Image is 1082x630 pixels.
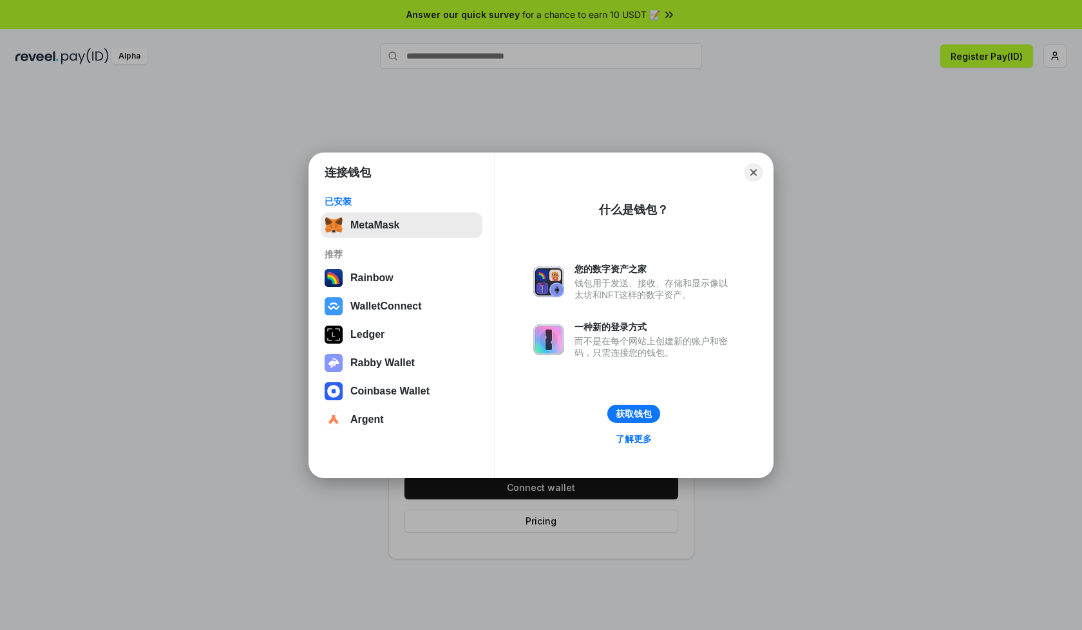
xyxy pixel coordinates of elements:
[574,277,734,301] div: 钱包用于发送、接收、存储和显示像以太坊和NFT这样的数字资产。
[325,297,343,315] img: svg+xml,%3Csvg%20width%3D%2228%22%20height%3D%2228%22%20viewBox%3D%220%200%2028%2028%22%20fill%3D...
[321,212,482,238] button: MetaMask
[325,248,479,260] div: 推荐
[350,301,422,312] div: WalletConnect
[325,326,343,344] img: svg+xml,%3Csvg%20xmlns%3D%22http%3A%2F%2Fwww.w3.org%2F2000%2Fsvg%22%20width%3D%2228%22%20height%3...
[321,293,482,319] button: WalletConnect
[321,407,482,432] button: Argent
[325,354,343,372] img: svg+xml,%3Csvg%20xmlns%3D%22http%3A%2F%2Fwww.w3.org%2F2000%2Fsvg%22%20fill%3D%22none%22%20viewBox...
[321,322,482,347] button: Ledger
[350,272,394,284] div: Rainbow
[533,324,564,355] img: svg+xml,%3Csvg%20xmlns%3D%22http%3A%2F%2Fwww.w3.org%2F2000%2Fsvg%22%20fill%3D%22none%22%20viewBox...
[608,431,660,447] a: 了解更多
[350,219,399,231] div: MetaMask
[533,266,564,297] img: svg+xml,%3Csvg%20xmlns%3D%22http%3A%2F%2Fwww.w3.org%2F2000%2Fsvg%22%20fill%3D%22none%22%20viewBox...
[350,385,430,397] div: Coinbase Wallet
[321,265,482,291] button: Rainbow
[574,263,734,275] div: 您的数字资产之家
[599,202,669,218] div: 什么是钱包？
[350,414,384,425] div: Argent
[321,350,482,376] button: Rabby Wallet
[616,433,652,445] div: 了解更多
[321,378,482,404] button: Coinbase Wallet
[325,216,343,234] img: svg+xml,%3Csvg%20fill%3D%22none%22%20height%3D%2233%22%20viewBox%3D%220%200%2035%2033%22%20width%...
[325,382,343,400] img: svg+xml,%3Csvg%20width%3D%2228%22%20height%3D%2228%22%20viewBox%3D%220%200%2028%2028%22%20fill%3D...
[745,163,763,181] button: Close
[325,269,343,287] img: svg+xml,%3Csvg%20width%3D%22120%22%20height%3D%22120%22%20viewBox%3D%220%200%20120%20120%22%20fil...
[325,411,343,429] img: svg+xml,%3Csvg%20width%3D%2228%22%20height%3D%2228%22%20viewBox%3D%220%200%2028%2028%22%20fill%3D...
[574,335,734,358] div: 而不是在每个网站上创建新的账户和密码，只需连接您的钱包。
[325,196,479,207] div: 已安装
[350,329,384,340] div: Ledger
[607,405,660,423] button: 获取钱包
[616,408,652,420] div: 获取钱包
[325,165,371,180] h1: 连接钱包
[350,357,415,369] div: Rabby Wallet
[574,321,734,333] div: 一种新的登录方式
